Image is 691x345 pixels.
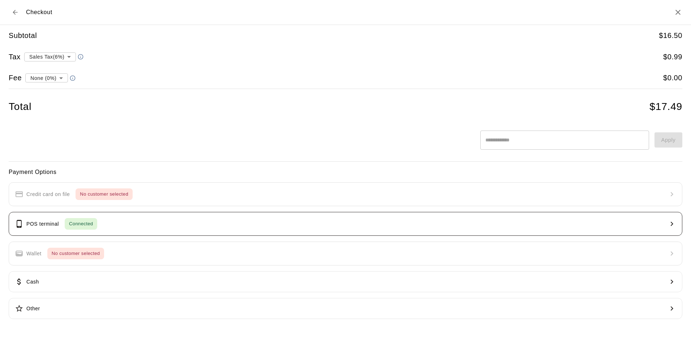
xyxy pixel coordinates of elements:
[663,52,682,62] h5: $ 0.99
[649,101,682,113] h4: $ 17.49
[26,220,59,228] p: POS terminal
[25,71,68,85] div: None (0%)
[24,50,76,63] div: Sales Tax ( 6 %)
[26,305,40,312] p: Other
[9,73,22,83] h5: Fee
[9,101,31,113] h4: Total
[65,220,97,228] span: Connected
[663,73,682,83] h5: $ 0.00
[9,6,52,19] div: Checkout
[9,271,682,292] button: Cash
[674,8,682,17] button: Close
[9,52,21,62] h5: Tax
[26,278,39,286] p: Cash
[659,31,682,41] h5: $ 16.50
[9,212,682,236] button: POS terminalConnected
[9,167,682,177] h6: Payment Options
[9,6,22,19] button: Back to cart
[9,31,37,41] h5: Subtotal
[9,298,682,319] button: Other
